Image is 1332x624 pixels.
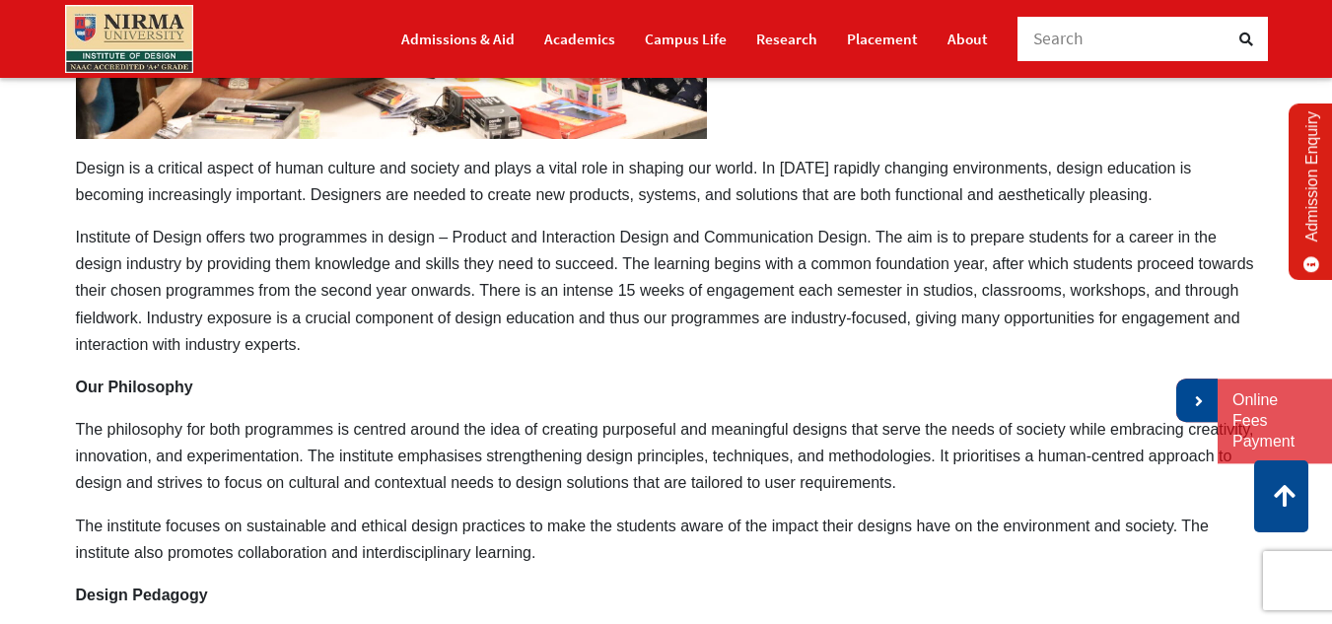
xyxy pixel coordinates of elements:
a: Online Fees Payment [1232,390,1317,451]
b: Our Philosophy [76,379,193,395]
a: Research [756,22,817,56]
p: Design is a critical aspect of human culture and society and plays a vital role in shaping our wo... [76,155,1257,208]
a: Academics [544,22,615,56]
b: Design Pedagogy [76,587,208,603]
img: main_logo [65,5,193,73]
a: Placement [847,22,918,56]
p: The philosophy for both programmes is centred around the idea of creating purposeful and meaningf... [76,416,1257,497]
p: Institute of Design offers two programmes in design – Product and Interaction Design and Communic... [76,224,1257,358]
p: The institute focuses on sustainable and ethical design practices to make the students aware of t... [76,513,1257,566]
span: Search [1033,28,1085,49]
a: About [947,22,988,56]
a: Admissions & Aid [401,22,515,56]
a: Campus Life [645,22,727,56]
